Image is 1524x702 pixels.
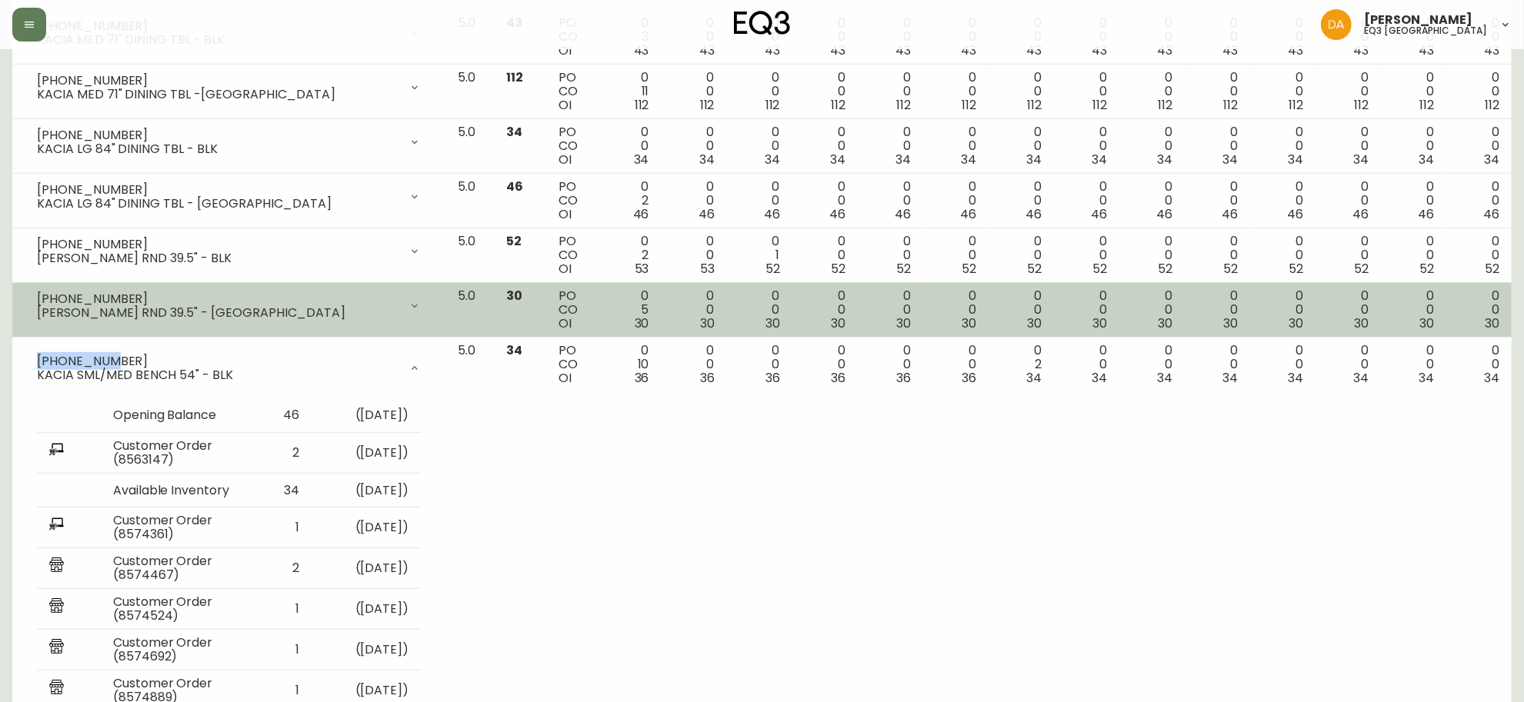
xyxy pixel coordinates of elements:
[1066,71,1107,112] div: 0 0
[935,289,976,331] div: 0 0
[635,260,649,278] span: 53
[609,125,649,167] div: 0 0
[1132,344,1172,385] div: 0 0
[1354,314,1369,332] span: 30
[1328,16,1369,58] div: 0 0
[1001,16,1042,58] div: 0 0
[37,88,399,101] div: KACIA MED 71" DINING TBL -[GEOGRAPHIC_DATA]
[506,341,522,359] span: 34
[1459,180,1499,221] div: 0 0
[1459,289,1499,331] div: 0 0
[506,178,523,195] span: 46
[609,180,649,221] div: 0 2
[1419,96,1434,114] span: 112
[1092,260,1107,278] span: 52
[1027,260,1042,278] span: 52
[25,180,433,214] div: [PHONE_NUMBER]KACIA LG 84" DINING TBL - [GEOGRAPHIC_DATA]
[805,235,845,276] div: 0 0
[559,369,572,387] span: OI
[1262,71,1303,112] div: 0 0
[1289,260,1303,278] span: 52
[1418,205,1434,223] span: 46
[1001,289,1042,331] div: 0 0
[674,71,715,112] div: 0 0
[700,314,715,332] span: 30
[700,96,715,114] span: 112
[1066,235,1107,276] div: 0 0
[1092,369,1107,387] span: 34
[1197,71,1238,112] div: 0 0
[805,125,845,167] div: 0 0
[634,42,649,59] span: 43
[559,260,572,278] span: OI
[739,125,780,167] div: 0 0
[1262,344,1303,385] div: 0 0
[506,232,522,250] span: 52
[1321,9,1352,40] img: dd1a7e8db21a0ac8adbf82b84ca05374
[1026,42,1042,59] span: 43
[49,598,64,617] img: retail_report.svg
[37,368,399,382] div: KACIA SML/MED BENCH 54" - BLK
[506,68,523,86] span: 112
[559,16,584,58] div: PO CO
[1352,205,1369,223] span: 46
[870,125,911,167] div: 0 0
[1222,369,1238,387] span: 34
[1091,205,1107,223] span: 46
[1354,260,1369,278] span: 52
[49,639,64,657] img: retail_report.svg
[870,180,911,221] div: 0 0
[101,399,255,433] td: Opening Balance
[935,235,976,276] div: 0 0
[445,228,493,283] td: 5.0
[49,442,64,461] img: ecommerce_report.svg
[559,71,584,112] div: PO CO
[1222,42,1238,59] span: 43
[1197,125,1238,167] div: 0 0
[559,42,572,59] span: OI
[1287,205,1303,223] span: 46
[1001,125,1042,167] div: 0 0
[1419,314,1434,332] span: 30
[1262,16,1303,58] div: 0 0
[101,507,255,548] td: Customer Order (8574361)
[962,260,976,278] span: 52
[37,251,399,265] div: [PERSON_NAME] RND 39.5" - BLK
[609,16,649,58] div: 0 3
[831,260,845,278] span: 52
[805,289,845,331] div: 0 0
[962,96,976,114] span: 112
[896,369,911,387] span: 36
[312,507,421,548] td: ( [DATE] )
[962,314,976,332] span: 30
[674,235,715,276] div: 0 0
[870,71,911,112] div: 0 0
[1158,260,1172,278] span: 52
[1262,235,1303,276] div: 0 0
[634,151,649,168] span: 34
[1066,344,1107,385] div: 0 0
[101,548,255,589] td: Customer Order (8574467)
[700,260,715,278] span: 53
[674,344,715,385] div: 0 0
[445,65,493,119] td: 5.0
[699,42,715,59] span: 43
[609,235,649,276] div: 0 2
[1393,344,1434,385] div: 0 0
[1197,344,1238,385] div: 0 0
[559,125,584,167] div: PO CO
[1001,235,1042,276] div: 0 0
[1092,42,1107,59] span: 43
[1485,314,1499,332] span: 30
[896,260,911,278] span: 52
[635,369,649,387] span: 36
[1419,42,1434,59] span: 43
[830,151,845,168] span: 34
[1288,42,1303,59] span: 43
[739,289,780,331] div: 0 0
[1158,314,1172,332] span: 30
[609,344,649,385] div: 0 10
[255,399,312,433] td: 46
[559,235,584,276] div: PO CO
[739,344,780,385] div: 0 0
